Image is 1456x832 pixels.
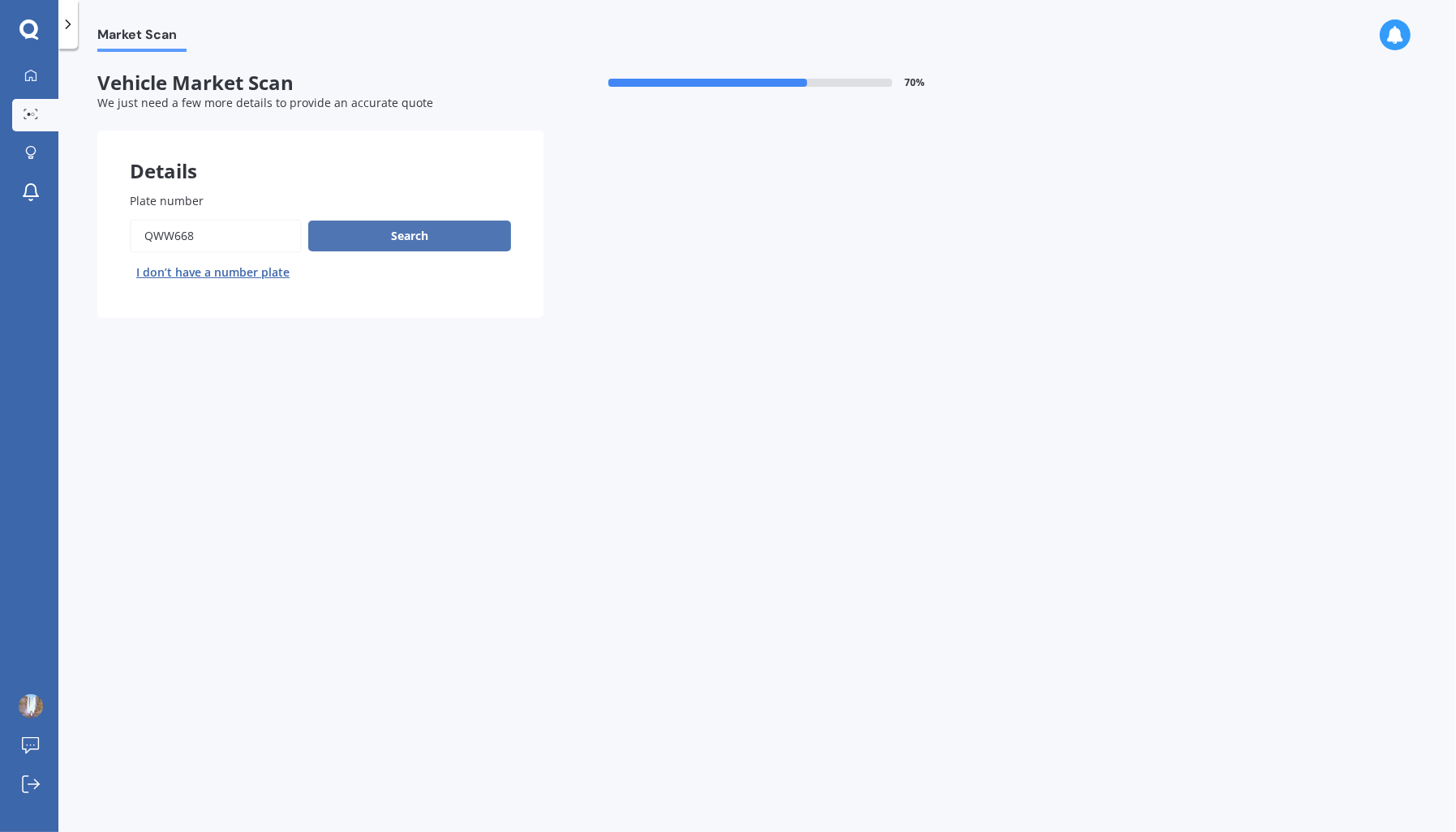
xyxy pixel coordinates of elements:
button: Search [308,221,511,251]
img: ACg8ocIRsEnQjkI5hUQFW54P-l0oTlAs2yzfhYpoD1fa-bsCA-PFMzc=s96-c [19,694,43,718]
span: Market Scan [97,27,187,49]
span: We just need a few more details to provide an accurate quote [97,95,433,110]
span: Plate number [130,193,204,208]
span: Vehicle Market Scan [97,71,543,95]
div: Details [97,131,543,179]
span: 70 % [905,77,926,88]
button: I don’t have a number plate [130,259,296,285]
input: Enter plate number [130,219,302,253]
